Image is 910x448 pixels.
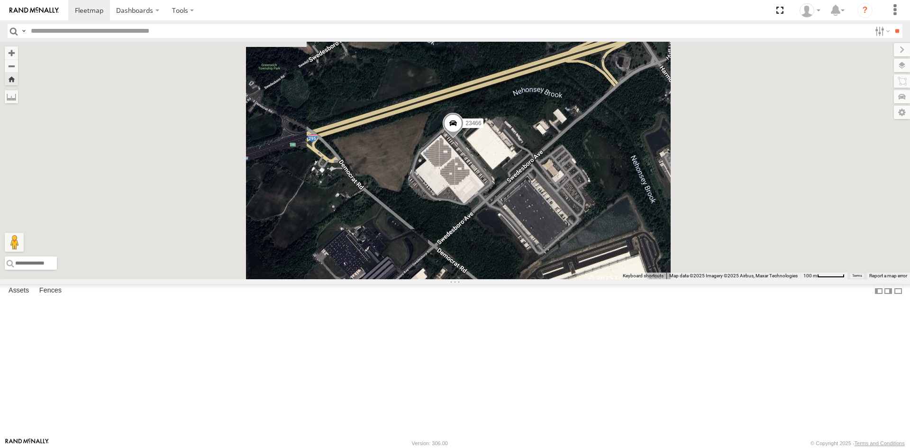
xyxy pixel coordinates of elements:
[623,273,664,279] button: Keyboard shortcuts
[803,273,817,278] span: 100 m
[801,273,847,279] button: Map Scale: 100 m per 54 pixels
[669,273,798,278] span: Map data ©2025 Imagery ©2025 Airbus, Maxar Technologies
[5,46,18,59] button: Zoom in
[4,284,34,298] label: Assets
[874,284,883,298] label: Dock Summary Table to the Left
[20,24,27,38] label: Search Query
[871,24,892,38] label: Search Filter Options
[5,90,18,103] label: Measure
[412,440,448,446] div: Version: 306.00
[5,59,18,73] button: Zoom out
[883,284,893,298] label: Dock Summary Table to the Right
[857,3,873,18] i: ?
[5,439,49,448] a: Visit our Website
[893,284,903,298] label: Hide Summary Table
[465,119,481,126] span: 23466
[35,284,66,298] label: Fences
[869,273,907,278] a: Report a map error
[894,106,910,119] label: Map Settings
[5,233,24,252] button: Drag Pegman onto the map to open Street View
[9,7,59,14] img: rand-logo.svg
[855,440,905,446] a: Terms and Conditions
[852,274,862,278] a: Terms (opens in new tab)
[5,73,18,85] button: Zoom Home
[810,440,905,446] div: © Copyright 2025 -
[796,3,824,18] div: Sardor Khadjimedov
